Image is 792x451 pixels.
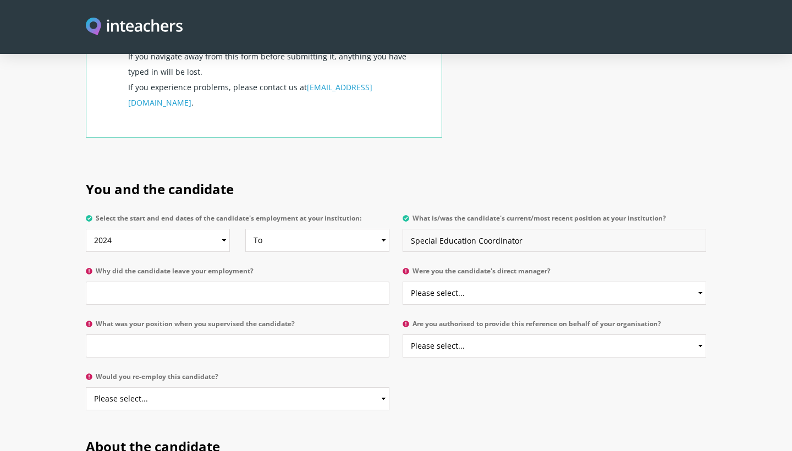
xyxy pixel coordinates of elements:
[403,267,706,282] label: Were you the candidate's direct manager?
[86,320,389,334] label: What was your position when you supervised the candidate?
[403,320,706,334] label: Are you authorised to provide this reference on behalf of your organisation?
[86,18,183,37] a: Visit this site's homepage
[403,215,706,229] label: What is/was the candidate's current/most recent position at your institution?
[86,180,234,198] span: You and the candidate
[86,215,389,229] label: Select the start and end dates of the candidate's employment at your institution:
[86,18,183,37] img: Inteachers
[128,29,428,137] p: If you navigate away from this form before submitting it, anything you have typed in will be lost...
[86,373,389,387] label: Would you re-employ this candidate?
[86,267,389,282] label: Why did the candidate leave your employment?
